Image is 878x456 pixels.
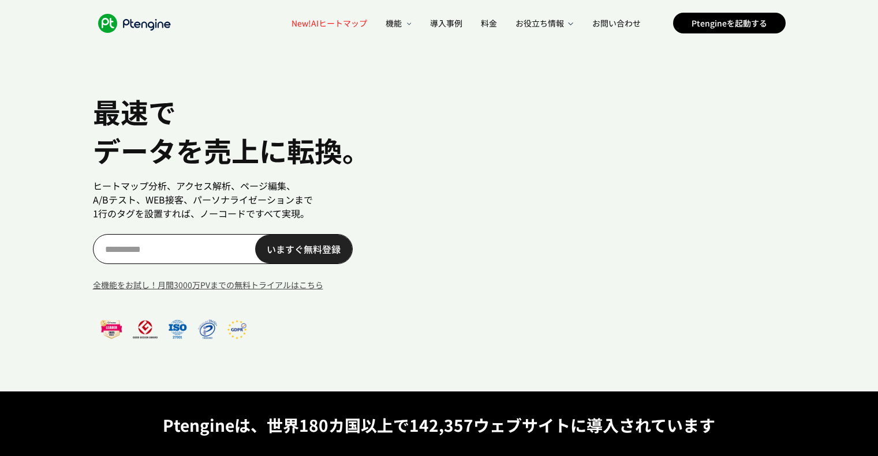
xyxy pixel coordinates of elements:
p: Ptengineは、世界180カ国以上で142,357ウェブサイトに導入されています [93,414,786,435]
a: Ptengineを起動する [673,13,786,33]
span: New! [292,17,311,29]
a: いますぐ無料登録 [255,235,352,263]
span: 料金 [481,17,497,29]
h1: 最速で データを売上に転換。 [93,92,405,169]
p: ヒートマップ分析、アクセス解析、ページ編集、 A/Bテスト、WEB接客、パーソナライゼーションまで 1行のタグを設置すれば、ノーコードですべて実現。 [93,179,405,220]
span: お役立ち情報 [515,17,565,29]
img: frame_ff9761bbef.png [93,316,255,342]
span: お問い合わせ [592,17,641,29]
span: AIヒートマップ [292,17,367,29]
span: 機能 [386,17,404,29]
span: 導入事例 [430,17,462,29]
a: 全機能をお試し！月間3000万PVまでの無料トライアルはこちら [93,278,405,293]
